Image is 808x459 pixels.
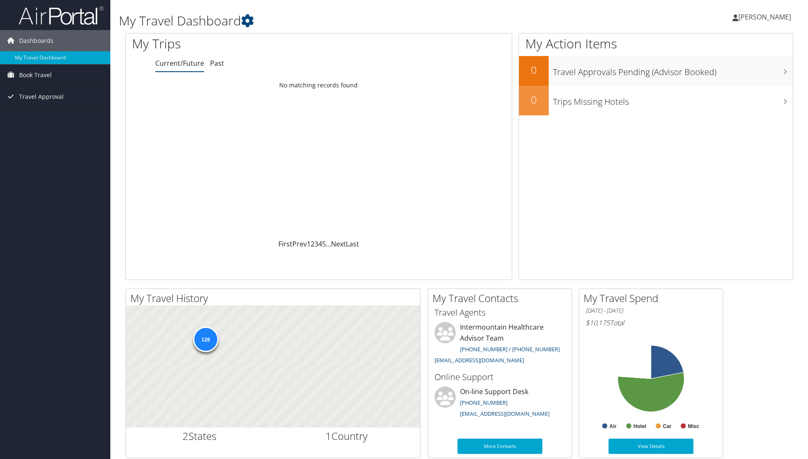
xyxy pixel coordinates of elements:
a: [EMAIL_ADDRESS][DOMAIN_NAME] [435,356,524,364]
text: Hotel [634,423,646,429]
a: Prev [292,239,307,249]
h1: My Action Items [519,35,793,53]
text: Car [663,423,671,429]
h2: Country [280,429,414,443]
a: [EMAIL_ADDRESS][DOMAIN_NAME] [460,410,550,417]
h2: My Travel Spend [584,291,723,305]
a: 2 [311,239,314,249]
td: No matching records found [126,78,512,93]
a: 5 [322,239,326,249]
a: [PHONE_NUMBER] [460,399,508,406]
span: $10,175 [586,318,610,327]
h2: 0 [519,92,549,107]
a: 0Trips Missing Hotels [519,86,793,115]
span: Dashboards [19,30,53,51]
a: View Details [609,439,693,454]
h3: Online Support [435,371,565,383]
a: [PERSON_NAME] [732,4,800,30]
a: [PHONE_NUMBER] / [PHONE_NUMBER] [460,345,560,353]
a: First [278,239,292,249]
a: Current/Future [155,59,204,68]
a: 3 [314,239,318,249]
h2: My Travel History [130,291,420,305]
span: Travel Approval [19,86,64,107]
span: 1 [325,429,331,443]
text: Misc [688,423,699,429]
h6: [DATE] - [DATE] [586,307,716,315]
h3: Travel Agents [435,307,565,319]
a: Last [346,239,359,249]
a: More Contacts [457,439,542,454]
li: Intermountain Healthcare Advisor Team [430,322,570,367]
a: Next [331,239,346,249]
a: 4 [318,239,322,249]
div: 128 [193,327,218,352]
span: Book Travel [19,64,52,86]
a: 0Travel Approvals Pending (Advisor Booked) [519,56,793,86]
h6: Total [586,318,716,327]
h3: Trips Missing Hotels [553,92,793,108]
h2: 0 [519,63,549,77]
h2: States [132,429,267,443]
text: Air [609,423,617,429]
h2: My Travel Contacts [432,291,572,305]
a: 1 [307,239,311,249]
a: Past [210,59,224,68]
span: … [326,239,331,249]
h1: My Travel Dashboard [119,12,572,30]
span: 2 [182,429,188,443]
span: [PERSON_NAME] [738,12,791,22]
h1: My Trips [132,35,345,53]
h3: Travel Approvals Pending (Advisor Booked) [553,62,793,78]
li: On-line Support Desk [430,386,570,421]
img: airportal-logo.png [19,6,104,25]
